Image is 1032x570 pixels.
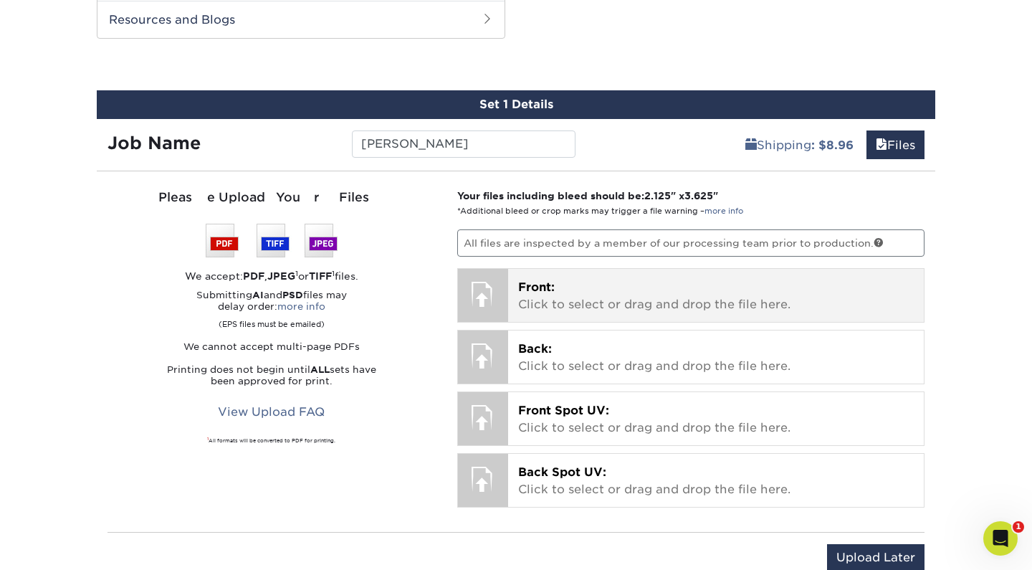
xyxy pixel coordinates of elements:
[1013,521,1024,533] span: 1
[644,190,671,201] span: 2.125
[4,526,122,565] iframe: Google Customer Reviews
[518,342,552,356] span: Back:
[107,290,436,330] p: Submitting and files may delay order:
[107,133,201,153] strong: Job Name
[295,269,298,277] sup: 1
[267,270,295,282] strong: JPEG
[97,90,935,119] div: Set 1 Details
[107,364,436,387] p: Printing does not begin until sets have been approved for print.
[518,404,609,417] span: Front Spot UV:
[684,190,713,201] span: 3.625
[207,437,209,441] sup: 1
[866,130,924,159] a: Files
[518,465,606,479] span: Back Spot UV:
[309,270,332,282] strong: TIFF
[518,279,914,313] p: Click to select or drag and drop the file here.
[745,138,757,152] span: shipping
[206,224,338,257] img: We accept: PSD, TIFF, or JPEG (JPG)
[876,138,887,152] span: files
[518,341,914,375] p: Click to select or drag and drop the file here.
[107,437,436,445] div: All formats will be converted to PDF for printing.
[209,399,334,426] a: View Upload FAQ
[107,341,436,353] p: We cannot accept multi-page PDFs
[518,464,914,498] p: Click to select or drag and drop the file here.
[457,229,925,257] p: All files are inspected by a member of our processing team prior to production.
[518,402,914,437] p: Click to select or drag and drop the file here.
[457,206,743,216] small: *Additional bleed or crop marks may trigger a file warning –
[97,1,505,38] h2: Resources and Blogs
[704,206,743,216] a: more info
[252,290,264,300] strong: AI
[277,301,325,312] a: more info
[107,189,436,207] div: Please Upload Your Files
[107,269,436,283] div: We accept: , or files.
[332,269,335,277] sup: 1
[518,280,555,294] span: Front:
[282,290,303,300] strong: PSD
[219,313,325,330] small: (EPS files must be emailed)
[736,130,863,159] a: Shipping: $8.96
[243,270,264,282] strong: PDF
[352,130,575,158] input: Enter a job name
[457,190,718,201] strong: Your files including bleed should be: " x "
[310,364,330,375] strong: ALL
[983,521,1018,556] iframe: Intercom live chat
[811,138,854,152] b: : $8.96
